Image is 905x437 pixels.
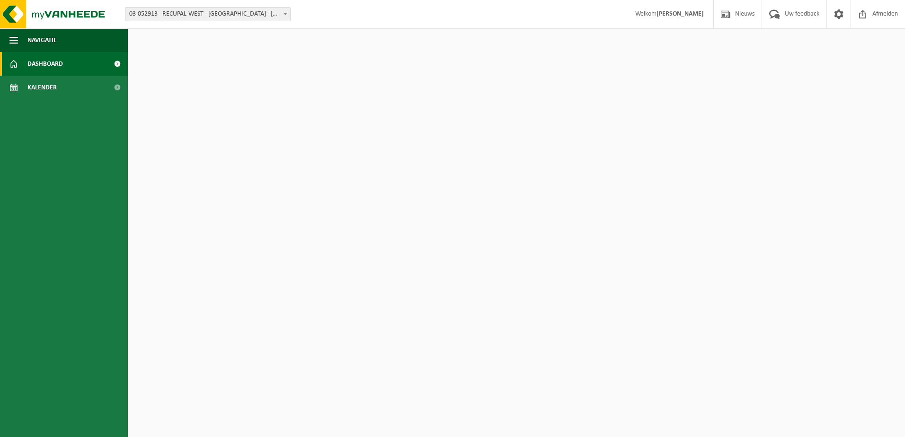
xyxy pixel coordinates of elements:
span: 03-052913 - RECUPAL-WEST - MOENKOUTERSTRAAT - MOEN [125,8,290,21]
span: 03-052913 - RECUPAL-WEST - MOENKOUTERSTRAAT - MOEN [125,7,291,21]
span: Kalender [27,76,57,99]
span: Dashboard [27,52,63,76]
strong: [PERSON_NAME] [657,10,704,17]
span: Navigatie [27,28,57,52]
